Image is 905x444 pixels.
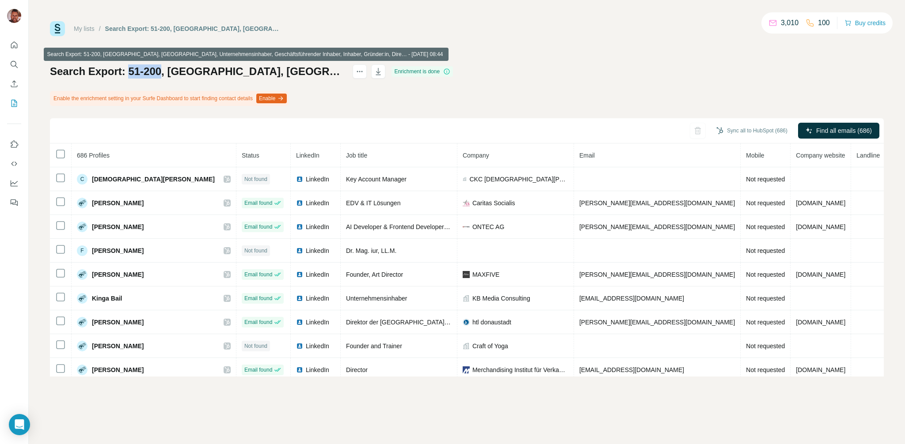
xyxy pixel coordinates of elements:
span: LinkedIn [306,318,329,327]
div: Open Intercom Messenger [9,414,30,435]
span: Not requested [746,366,785,373]
span: Not requested [746,319,785,326]
span: [PERSON_NAME] [92,246,144,255]
span: Merchandising Institut für Verkaufsförderung [472,365,568,374]
button: Use Surfe API [7,156,21,172]
span: [PERSON_NAME] [92,199,144,207]
span: [DEMOGRAPHIC_DATA][PERSON_NAME] [92,175,215,184]
img: LinkedIn logo [296,176,303,183]
span: [PERSON_NAME] [92,342,144,350]
button: Enrich CSV [7,76,21,92]
button: Find all emails (686) [798,123,879,139]
img: Avatar [77,293,87,304]
span: Key Account Manager [346,176,407,183]
span: LinkedIn [306,246,329,255]
span: Email [579,152,595,159]
img: company-logo [463,366,470,373]
span: [DOMAIN_NAME] [796,366,845,373]
button: Enable [256,94,287,103]
span: AI Developer & Frontend Developer & UI/UX Designer [346,223,494,230]
span: [EMAIL_ADDRESS][DOMAIN_NAME] [579,366,684,373]
span: [DOMAIN_NAME] [796,271,845,278]
img: LinkedIn logo [296,295,303,302]
button: Quick start [7,37,21,53]
a: My lists [74,25,95,32]
span: LinkedIn [306,222,329,231]
img: LinkedIn logo [296,366,303,373]
span: Email found [244,223,272,231]
span: Not requested [746,176,785,183]
img: LinkedIn logo [296,319,303,326]
img: Avatar [77,365,87,375]
div: Enrichment is done [392,66,453,77]
div: Search Export: 51-200, [GEOGRAPHIC_DATA], [GEOGRAPHIC_DATA], Unternehmensinhaber, Geschäftsführen... [105,24,281,33]
span: Not found [244,247,267,255]
span: Job title [346,152,367,159]
span: LinkedIn [296,152,319,159]
img: company-logo [463,271,470,278]
span: Kinga Bail [92,294,122,303]
button: Sync all to HubSpot (686) [710,124,794,137]
span: [DOMAIN_NAME] [796,319,845,326]
img: LinkedIn logo [296,247,303,254]
img: Avatar [77,341,87,351]
span: [EMAIL_ADDRESS][DOMAIN_NAME] [579,295,684,302]
span: ONTEC AG [472,222,504,231]
button: Search [7,56,21,72]
span: Not requested [746,223,785,230]
span: LinkedIn [306,342,329,350]
span: Not found [244,175,267,183]
span: [DOMAIN_NAME] [796,223,845,230]
img: LinkedIn logo [296,199,303,207]
span: Direktor der [GEOGRAPHIC_DATA] / [GEOGRAPHIC_DATA] [346,319,514,326]
button: Feedback [7,195,21,211]
span: Not found [244,342,267,350]
span: Unternehmensinhaber [346,295,407,302]
span: [PERSON_NAME] [92,222,144,231]
span: Not requested [746,295,785,302]
button: Use Surfe on LinkedIn [7,136,21,152]
button: My lists [7,95,21,111]
span: [PERSON_NAME][EMAIL_ADDRESS][DOMAIN_NAME] [579,271,735,278]
span: Company [463,152,489,159]
span: [PERSON_NAME] [92,365,144,374]
span: Mobile [746,152,764,159]
span: [PERSON_NAME] [92,318,144,327]
div: C [77,174,87,184]
img: LinkedIn logo [296,223,303,230]
span: htl donaustadt [472,318,511,327]
button: Buy credits [844,17,886,29]
img: Avatar [77,317,87,327]
span: LinkedIn [306,199,329,207]
span: Not requested [746,271,785,278]
span: LinkedIn [306,365,329,374]
span: [PERSON_NAME][EMAIL_ADDRESS][DOMAIN_NAME] [579,199,735,207]
span: Email found [244,318,272,326]
span: Founder, Art Director [346,271,403,278]
img: Avatar [77,269,87,280]
p: 100 [818,18,830,28]
img: Surfe Logo [50,21,65,36]
h1: Search Export: 51-200, [GEOGRAPHIC_DATA], [GEOGRAPHIC_DATA], Unternehmensinhaber, Geschäftsführen... [50,64,345,79]
span: 686 Profiles [77,152,110,159]
button: actions [353,64,367,79]
span: [PERSON_NAME][EMAIL_ADDRESS][DOMAIN_NAME] [579,319,735,326]
button: Dashboard [7,175,21,191]
span: Director [346,366,368,373]
span: Email found [244,366,272,374]
span: Email found [244,294,272,302]
img: LinkedIn logo [296,271,303,278]
span: Landline [856,152,880,159]
span: Email found [244,199,272,207]
span: [DOMAIN_NAME] [796,199,845,207]
span: Not requested [746,199,785,207]
span: LinkedIn [306,175,329,184]
span: [PERSON_NAME] [92,270,144,279]
span: Caritas Socialis [472,199,515,207]
span: Not requested [746,342,785,350]
span: Status [242,152,259,159]
span: EDV & IT Lösungen [346,199,400,207]
span: CKC [DEMOGRAPHIC_DATA][PERSON_NAME] Consulting [469,175,568,184]
img: Avatar [7,9,21,23]
span: LinkedIn [306,294,329,303]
